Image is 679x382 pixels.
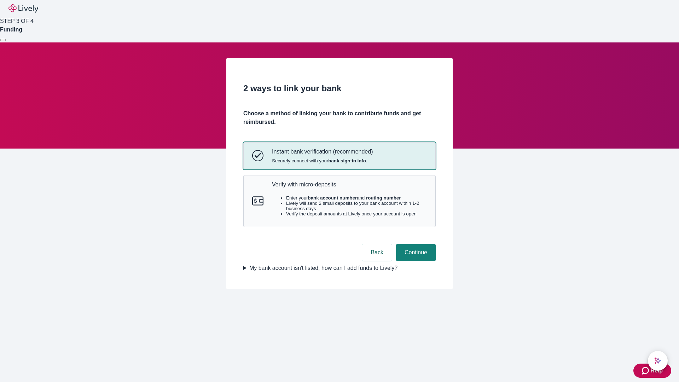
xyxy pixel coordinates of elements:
button: Zendesk support iconHelp [633,364,671,378]
li: Lively will send 2 small deposits to your bank account within 1-2 business days [286,201,427,211]
img: Lively [8,4,38,13]
svg: Lively AI Assistant [654,357,661,364]
svg: Zendesk support icon [642,366,650,375]
p: Verify with micro-deposits [272,181,427,188]
button: Back [362,244,392,261]
button: Instant bank verificationInstant bank verification (recommended)Securely connect with yourbank si... [244,143,435,169]
strong: routing number [366,195,401,201]
h4: Choose a method of linking your bank to contribute funds and get reimbursed. [243,109,436,126]
span: Securely connect with your . [272,158,373,163]
span: Help [650,366,663,375]
svg: Instant bank verification [252,150,263,161]
strong: bank account number [308,195,357,201]
svg: Micro-deposits [252,195,263,207]
button: Continue [396,244,436,261]
button: Micro-depositsVerify with micro-depositsEnter yourbank account numberand routing numberLively wil... [244,175,435,227]
strong: bank sign-in info [328,158,366,163]
h2: 2 ways to link your bank [243,82,436,95]
summary: My bank account isn't listed, how can I add funds to Lively? [243,264,436,272]
li: Enter your and [286,195,427,201]
p: Instant bank verification (recommended) [272,148,373,155]
button: chat [648,351,668,371]
li: Verify the deposit amounts at Lively once your account is open [286,211,427,216]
